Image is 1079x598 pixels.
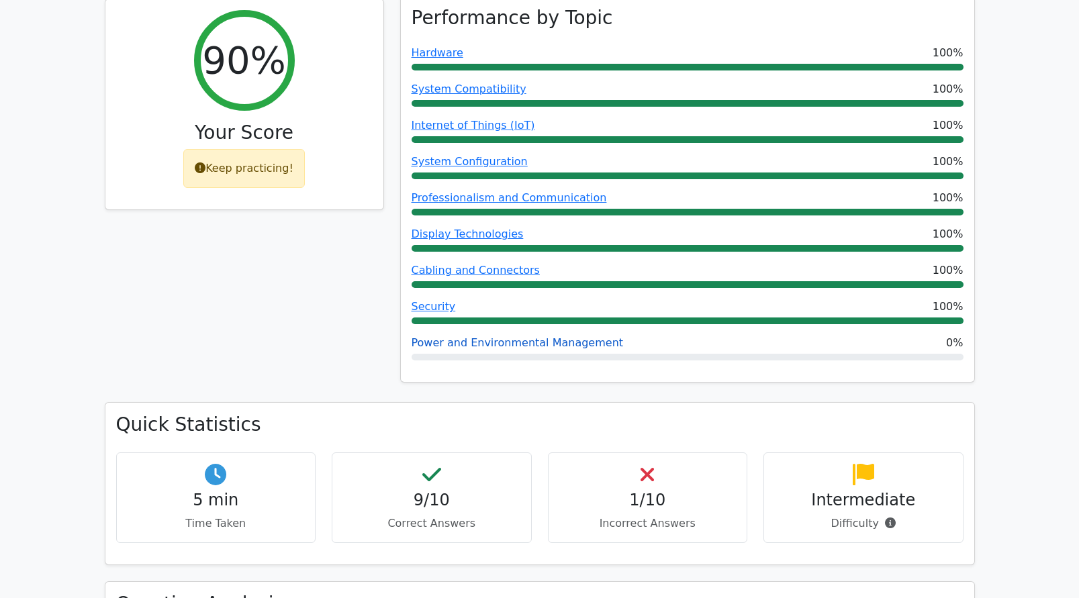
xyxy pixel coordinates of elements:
p: Time Taken [128,515,305,532]
span: 100% [933,226,964,242]
a: Professionalism and Communication [412,191,607,204]
p: Difficulty [775,515,952,532]
h4: 9/10 [343,491,520,510]
a: Security [412,300,456,313]
h3: Performance by Topic [412,7,613,30]
p: Incorrect Answers [559,515,737,532]
a: Power and Environmental Management [412,336,624,349]
span: 100% [933,154,964,170]
span: 100% [933,299,964,315]
h3: Quick Statistics [116,413,964,436]
h2: 90% [202,38,285,83]
a: System Compatibility [412,83,526,95]
p: Correct Answers [343,515,520,532]
span: 0% [946,335,963,351]
span: 100% [933,117,964,134]
span: 100% [933,262,964,279]
a: Hardware [412,46,463,59]
a: Cabling and Connectors [412,264,540,277]
span: 100% [933,190,964,206]
a: Internet of Things (IoT) [412,119,535,132]
h3: Your Score [116,121,373,144]
span: 100% [933,45,964,61]
a: Display Technologies [412,228,524,240]
h4: Intermediate [775,491,952,510]
a: System Configuration [412,155,528,168]
span: 100% [933,81,964,97]
h4: 1/10 [559,491,737,510]
div: Keep practicing! [183,149,305,188]
h4: 5 min [128,491,305,510]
